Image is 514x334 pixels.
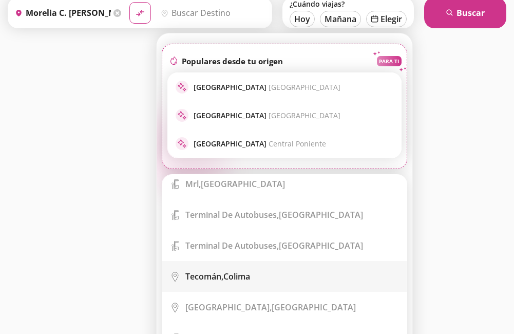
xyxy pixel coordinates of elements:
[194,139,326,149] p: [GEOGRAPHIC_DATA]
[185,178,201,190] b: Mrl,
[185,240,363,251] div: [GEOGRAPHIC_DATA]
[290,11,315,27] button: Hoy
[182,56,283,66] p: Populares desde tu origen
[185,178,285,190] div: [GEOGRAPHIC_DATA]
[269,82,340,92] span: [GEOGRAPHIC_DATA]
[269,110,340,120] span: [GEOGRAPHIC_DATA]
[320,11,361,27] button: Mañana
[194,82,340,92] p: [GEOGRAPHIC_DATA]
[185,209,279,220] b: Terminal de Autobuses,
[194,110,340,120] p: [GEOGRAPHIC_DATA]
[185,302,356,313] div: [GEOGRAPHIC_DATA]
[185,240,279,251] b: Terminal de Autobuses,
[185,302,272,313] b: [GEOGRAPHIC_DATA],
[366,11,407,27] button: Elegir
[269,139,326,149] span: Central Poniente
[185,271,250,282] div: Colima
[379,58,399,65] p: PARA TI
[185,271,223,282] b: Tecomán,
[185,209,363,220] div: [GEOGRAPHIC_DATA]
